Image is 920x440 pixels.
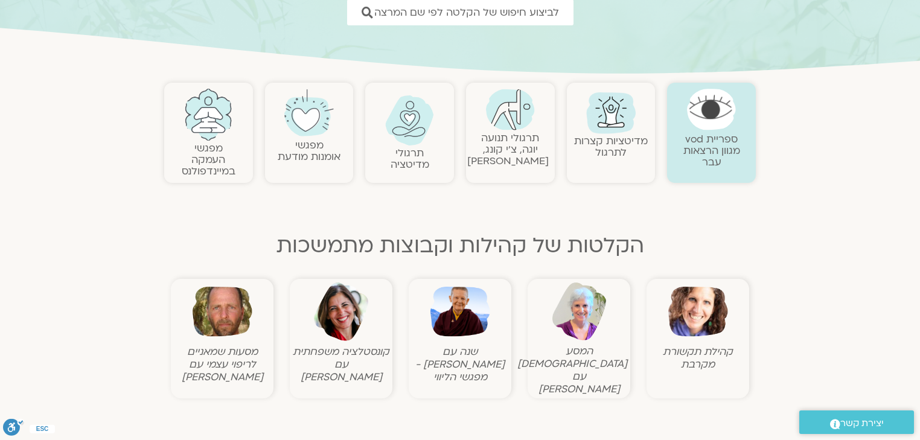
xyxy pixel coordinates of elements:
span: לביצוע חיפוש של הקלטה לפי שם המרצה [374,7,559,18]
a: מדיטציות קצרות לתרגול [574,134,648,159]
a: תרגולימדיטציה [391,146,429,171]
span: יצירת קשר [840,415,884,432]
figcaption: שנה עם [PERSON_NAME] - מפגשי הליווי [412,345,508,383]
figcaption: מסעות שמאניים לריפוי עצמי עם [PERSON_NAME] [174,345,270,383]
a: מפגשיאומנות מודעת [278,138,340,164]
figcaption: קונסטלציה משפחתית עם [PERSON_NAME] [293,345,389,383]
h2: הקלטות של קהילות וקבוצות מתמשכות [164,234,756,258]
figcaption: קהילת תקשורת מקרבת [650,345,746,371]
a: ספריית vodמגוון הרצאות עבר [683,132,740,169]
a: תרגולי תנועהיוגה, צ׳י קונג, [PERSON_NAME] [467,131,549,168]
a: מפגשיהעמקה במיינדפולנס [182,141,235,178]
a: יצירת קשר [799,410,914,434]
figcaption: המסע [DEMOGRAPHIC_DATA] עם [PERSON_NAME] [531,345,627,395]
